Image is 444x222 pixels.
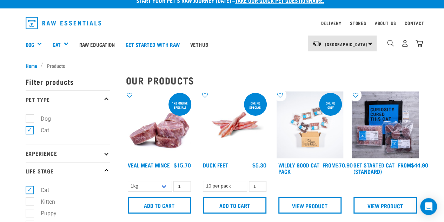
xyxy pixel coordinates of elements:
[29,209,59,218] label: Puppy
[29,186,52,195] label: Cat
[375,22,396,24] a: About Us
[26,162,110,180] p: Life Stage
[52,40,60,49] a: Cat
[249,181,266,192] input: 1
[244,98,267,113] div: ONLINE SPECIAL!
[29,114,54,123] label: Dog
[353,163,395,173] a: Get Started Cat (Standard)
[174,162,191,168] div: $15.70
[173,181,191,192] input: 1
[203,197,266,214] input: Add to cart
[26,62,419,69] nav: breadcrumbs
[26,40,34,49] a: Dog
[278,197,342,214] a: View Product
[74,30,120,58] a: Raw Education
[387,40,394,46] img: home-icon-1@2x.png
[319,98,342,113] div: ONLINE ONLY
[312,40,322,46] img: van-moving.png
[20,14,424,32] nav: dropdown navigation
[416,40,423,47] img: home-icon@2x.png
[321,22,341,24] a: Delivery
[420,198,437,215] div: Open Intercom Messenger
[352,91,419,159] img: Assortment Of Raw Essential Products For Cats Including, Blue And Black Tote Bag With "Curiosity ...
[398,163,411,166] span: FROM
[325,43,367,45] span: [GEOGRAPHIC_DATA]
[405,22,424,24] a: Contact
[401,40,409,47] img: user.png
[26,17,101,29] img: Raw Essentials Logo
[201,91,268,159] img: Raw Essentials Duck Feet Raw Meaty Bones For Dogs
[29,197,58,206] label: Kitten
[128,163,170,166] a: Veal Meat Mince
[120,30,185,58] a: Get started with Raw
[26,73,110,90] p: Filter products
[26,145,110,162] p: Experience
[277,91,344,159] img: Cat 0 2sec
[26,62,37,69] span: Home
[278,163,319,173] a: Wildly Good Cat Pack
[126,75,419,86] h2: Our Products
[29,126,52,135] label: Cat
[26,90,110,108] p: Pet Type
[126,91,193,159] img: 1160 Veal Meat Mince Medallions 01
[168,98,191,113] div: 1kg online special!
[323,162,353,168] div: $70.90
[128,197,191,214] input: Add to cart
[353,197,417,214] a: View Product
[398,162,428,168] div: $44.90
[350,22,366,24] a: Stores
[252,162,266,168] div: $5.30
[185,30,213,58] a: Vethub
[323,163,336,166] span: FROM
[26,62,41,69] a: Home
[203,163,228,166] a: Duck Feet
